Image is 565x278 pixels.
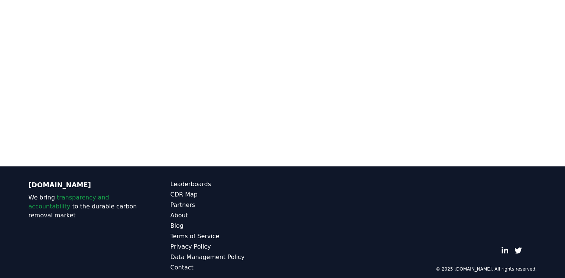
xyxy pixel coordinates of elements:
a: LinkedIn [501,247,509,254]
span: transparency and accountability [29,194,109,210]
p: © 2025 [DOMAIN_NAME]. All rights reserved. [436,266,537,272]
p: [DOMAIN_NAME] [29,180,141,190]
a: Leaderboards [171,180,283,189]
a: About [171,211,283,220]
a: Terms of Service [171,232,283,241]
a: Partners [171,201,283,210]
a: Privacy Policy [171,242,283,251]
p: We bring to the durable carbon removal market [29,193,141,220]
a: Blog [171,221,283,230]
a: Twitter [514,247,522,254]
a: Data Management Policy [171,253,283,262]
a: Contact [171,263,283,272]
a: CDR Map [171,190,283,199]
